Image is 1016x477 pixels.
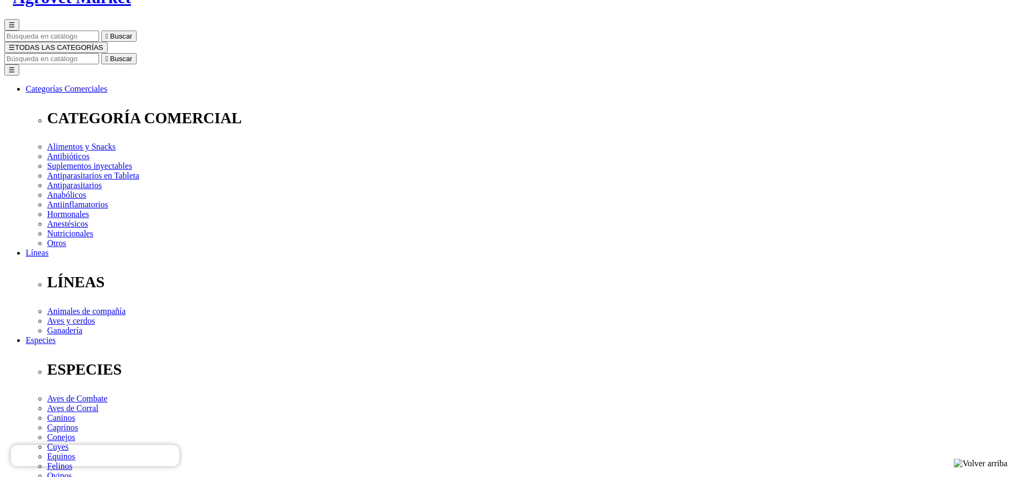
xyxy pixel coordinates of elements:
a: Aves de Combate [47,394,108,403]
a: Suplementos inyectables [47,161,132,170]
img: Volver arriba [954,459,1007,468]
a: Especies [26,336,56,345]
a: Alimentos y Snacks [47,142,116,151]
button: ☰TODAS LAS CATEGORÍAS [4,42,108,53]
a: Aves de Corral [47,404,99,413]
button: ☰ [4,64,19,76]
p: CATEGORÍA COMERCIAL [47,109,1012,127]
span: ☰ [9,43,15,51]
input: Buscar [4,31,99,42]
p: LÍNEAS [47,273,1012,291]
a: Animales de compañía [47,307,126,316]
a: Anabólicos [47,190,86,199]
i:  [106,32,108,40]
a: Antiparasitarios [47,181,102,190]
span: Buscar [110,55,132,63]
a: Antiinflamatorios [47,200,108,209]
a: Hormonales [47,210,89,219]
span: ☰ [9,21,15,29]
button:  Buscar [101,31,137,42]
a: Antibióticos [47,152,89,161]
a: Caninos [47,413,75,422]
a: Conejos [47,433,75,442]
a: Felinos [47,461,72,471]
a: Cuyes [47,442,69,451]
a: Antiparasitarios en Tableta [47,171,139,180]
i:  [106,55,108,63]
a: Otros [47,238,66,248]
span: Buscar [110,32,132,40]
button:  Buscar [101,53,137,64]
input: Buscar [4,53,99,64]
a: Anestésicos [47,219,88,228]
a: Ganadería [47,326,82,335]
a: Aves y cerdos [47,316,95,325]
a: Nutricionales [47,229,93,238]
button: ☰ [4,19,19,31]
iframe: Brevo live chat [11,445,179,466]
a: Caprinos [47,423,78,432]
p: ESPECIES [47,361,1012,378]
a: Líneas [26,248,49,257]
a: Categorías Comerciales [26,84,107,93]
